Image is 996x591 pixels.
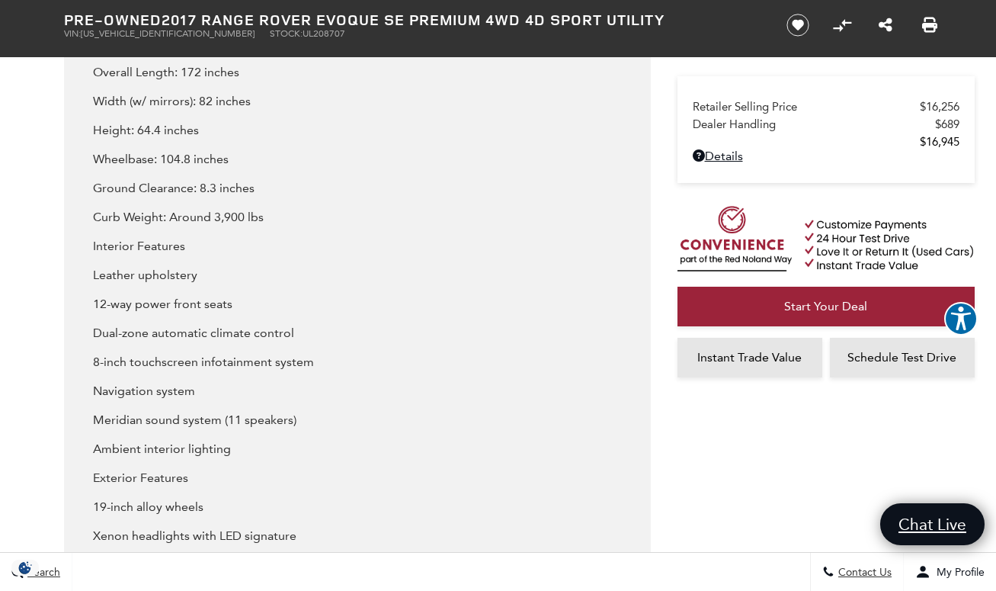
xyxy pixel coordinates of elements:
a: $16,945 [693,135,959,149]
button: Open user profile menu [904,553,996,591]
span: Dealer Handling [693,117,935,131]
span: $689 [935,117,959,131]
aside: Accessibility Help Desk [944,302,978,339]
a: Share this Pre-Owned 2017 Range Rover Evoque SE Premium 4WD 4D Sport Utility [879,16,892,34]
span: Contact Us [834,566,892,579]
a: Retailer Selling Price $16,256 [693,100,959,114]
span: $16,945 [920,135,959,149]
button: Explore your accessibility options [944,302,978,336]
section: Click to Open Cookie Consent Modal [8,560,43,576]
span: My Profile [930,566,985,579]
a: Instant Trade Value [677,338,822,377]
span: $16,256 [920,100,959,114]
span: Schedule Test Drive [847,350,956,365]
span: VIN: [64,28,81,39]
span: Retailer Selling Price [693,100,920,114]
span: Start Your Deal [784,299,867,313]
a: Dealer Handling $689 [693,117,959,131]
span: Instant Trade Value [697,350,802,365]
a: Chat Live [880,503,985,545]
button: Save vehicle [781,13,815,37]
img: Opt-Out Icon [8,560,43,576]
span: Stock: [270,28,303,39]
button: Compare Vehicle [831,14,853,37]
h1: 2017 Range Rover Evoque SE Premium 4WD 4D Sport Utility [64,11,761,28]
a: Details [693,149,959,163]
a: Print this Pre-Owned 2017 Range Rover Evoque SE Premium 4WD 4D Sport Utility [922,16,937,34]
span: Chat Live [891,514,974,535]
a: Start Your Deal [677,287,975,326]
span: UL208707 [303,28,345,39]
a: Schedule Test Drive [830,338,975,377]
span: [US_VEHICLE_IDENTIFICATION_NUMBER] [81,28,255,39]
strong: Pre-Owned [64,9,162,30]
